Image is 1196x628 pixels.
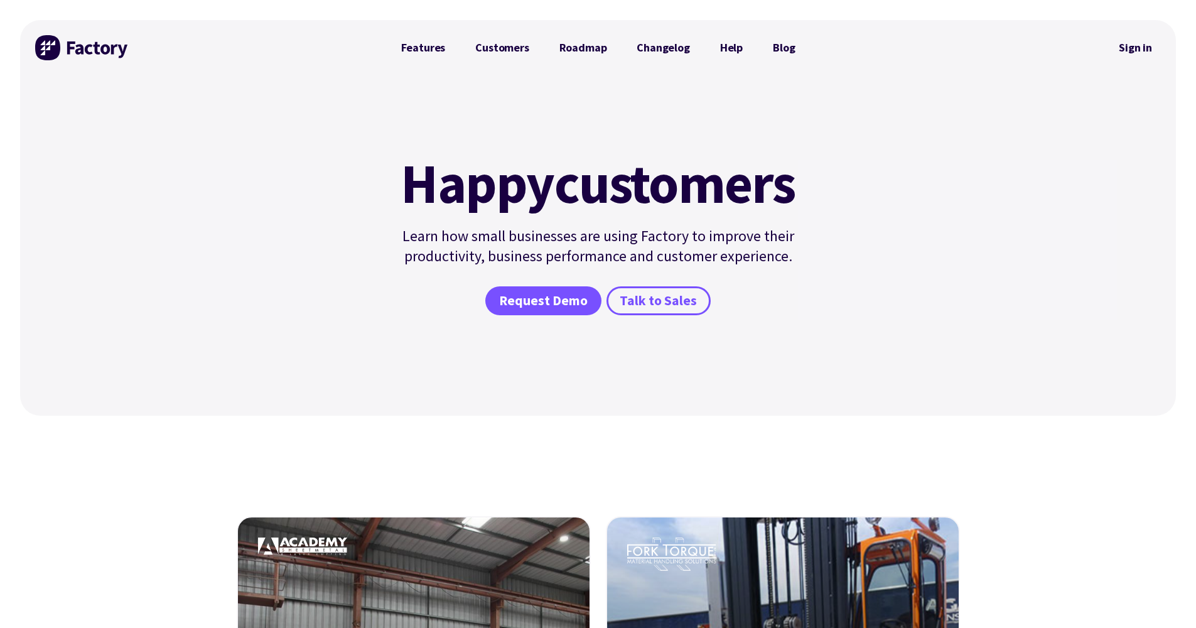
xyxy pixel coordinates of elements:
a: Help [705,35,758,60]
a: Sign in [1110,33,1161,62]
a: Request Demo [485,286,601,315]
a: Customers [460,35,544,60]
nav: Secondary Navigation [1110,33,1161,62]
nav: Primary Navigation [386,35,811,60]
span: Talk to Sales [620,292,697,310]
img: Factory [35,35,129,60]
h1: customers [394,156,803,211]
p: Learn how small businesses are using Factory to improve their productivity, business performance ... [394,226,803,266]
mark: Happy [401,156,554,211]
a: Features [386,35,461,60]
a: Talk to Sales [606,286,711,315]
a: Blog [758,35,810,60]
a: Roadmap [544,35,622,60]
a: Changelog [622,35,704,60]
span: Request Demo [499,292,588,310]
